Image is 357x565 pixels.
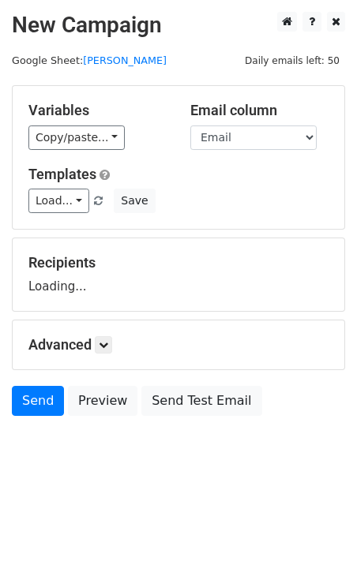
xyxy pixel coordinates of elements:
[12,386,64,416] a: Send
[190,102,329,119] h5: Email column
[114,189,155,213] button: Save
[28,336,329,354] h5: Advanced
[28,166,96,182] a: Templates
[12,12,345,39] h2: New Campaign
[239,52,345,69] span: Daily emails left: 50
[68,386,137,416] a: Preview
[12,54,167,66] small: Google Sheet:
[28,125,125,150] a: Copy/paste...
[83,54,167,66] a: [PERSON_NAME]
[141,386,261,416] a: Send Test Email
[239,54,345,66] a: Daily emails left: 50
[28,254,329,271] h5: Recipients
[28,254,329,295] div: Loading...
[28,102,167,119] h5: Variables
[28,189,89,213] a: Load...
